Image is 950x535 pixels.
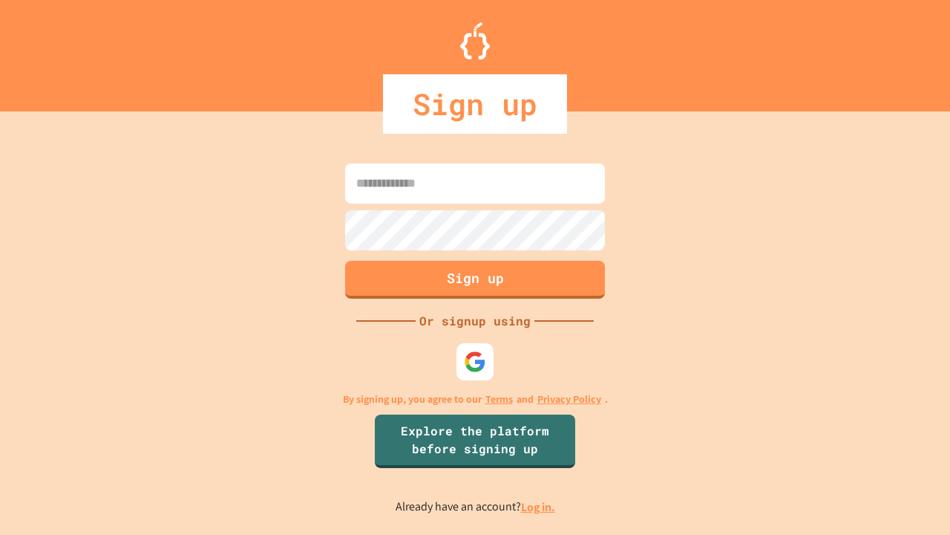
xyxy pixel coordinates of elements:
[416,312,534,330] div: Or signup using
[343,392,608,407] p: By signing up, you agree to our and .
[460,22,490,59] img: Logo.svg
[485,392,513,407] a: Terms
[521,499,555,515] a: Log in.
[383,74,567,134] div: Sign up
[375,415,575,468] a: Explore the platform before signing up
[464,351,486,373] img: google-icon.svg
[537,392,601,407] a: Privacy Policy
[396,498,555,516] p: Already have an account?
[345,261,605,299] button: Sign up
